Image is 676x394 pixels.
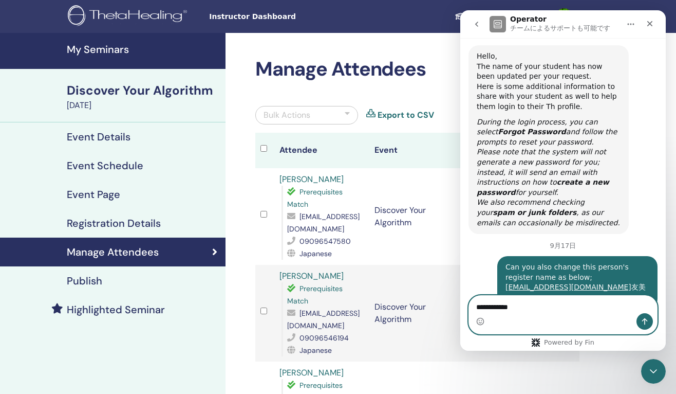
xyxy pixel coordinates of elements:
[67,246,159,258] h4: Manage Attendees
[67,131,130,143] h4: Event Details
[446,7,548,26] a: Student Dashboard
[556,8,572,25] img: default.jpg
[641,359,666,384] iframe: Intercom live chat
[67,43,219,56] h4: My Seminars
[279,367,344,378] a: [PERSON_NAME]
[209,11,363,22] span: Instructor Dashboard
[274,133,370,168] th: Attendee
[299,237,351,246] span: 09096547580
[61,82,226,112] a: Discover Your Algorithm[DATE]
[369,168,465,265] td: Discover Your Algorithm
[67,159,143,172] h4: Event Schedule
[378,109,434,121] a: Export to CSV
[369,133,465,168] th: Event
[279,174,344,185] a: [PERSON_NAME]
[67,99,219,112] div: [DATE]
[279,271,344,281] a: [PERSON_NAME]
[287,187,343,209] span: Prerequisites Match
[287,284,343,306] span: Prerequisites Match
[255,58,579,81] h2: Manage Attendees
[369,265,465,362] td: Discover Your Algorithm
[299,333,349,343] span: 09096546194
[299,346,332,355] span: Japanese
[67,275,102,287] h4: Publish
[67,303,165,316] h4: Highlighted Seminar
[67,188,120,201] h4: Event Page
[455,12,467,21] img: graduation-cap-white.svg
[68,5,191,28] img: logo.png
[67,217,161,229] h4: Registration Details
[460,10,666,351] iframe: Intercom live chat
[67,82,219,99] div: Discover Your Algorithm
[287,309,360,330] span: [EMAIL_ADDRESS][DOMAIN_NAME]
[264,109,310,121] div: Bulk Actions
[287,212,360,234] span: [EMAIL_ADDRESS][DOMAIN_NAME]
[299,249,332,258] span: Japanese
